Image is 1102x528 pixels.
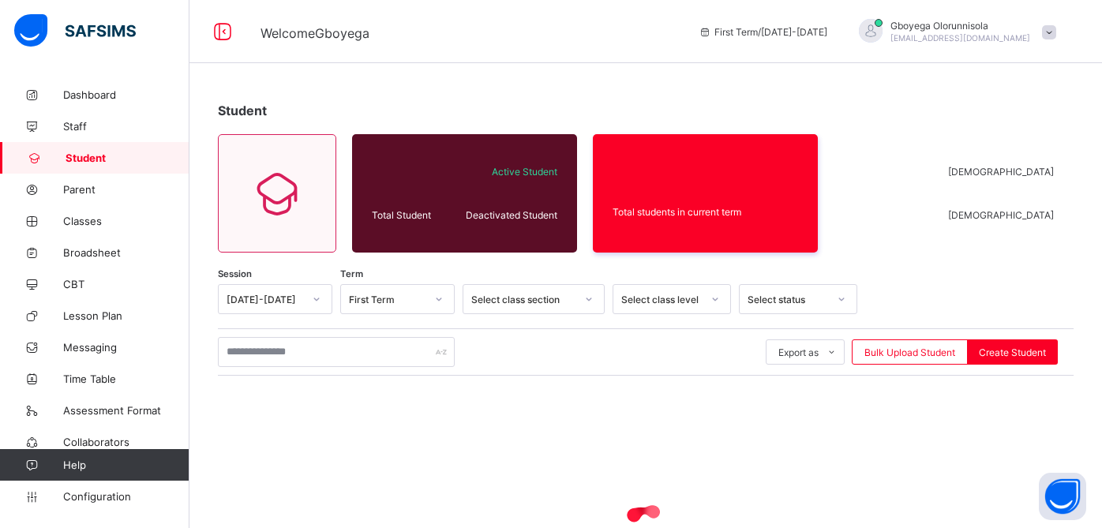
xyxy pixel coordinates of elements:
span: Configuration [63,490,189,503]
span: Term [340,268,363,279]
span: [DEMOGRAPHIC_DATA] [948,209,1054,221]
div: Select class section [471,294,575,305]
span: Bulk Upload Student [864,346,955,358]
span: Deactivated Student [457,209,557,221]
img: safsims [14,14,136,47]
span: Student [218,103,267,118]
span: Active Student [457,166,557,178]
span: Gboyega Olorunnisola [890,20,1030,32]
span: Classes [63,215,189,227]
span: Export as [778,346,819,358]
span: Lesson Plan [63,309,189,322]
span: Student [66,152,189,164]
span: Total students in current term [613,206,798,218]
span: Welcome Gboyega [261,25,369,41]
span: [EMAIL_ADDRESS][DOMAIN_NAME] [890,33,1030,43]
span: Dashboard [63,88,189,101]
div: GboyegaOlorunnisola [843,19,1064,45]
div: First Term [349,294,425,305]
span: Session [218,268,252,279]
span: CBT [63,278,189,290]
span: Time Table [63,373,189,385]
button: Open asap [1039,473,1086,520]
span: Staff [63,120,189,133]
span: Parent [63,183,189,196]
div: Select status [748,294,828,305]
span: Messaging [63,341,189,354]
span: Help [63,459,189,471]
span: [DEMOGRAPHIC_DATA] [948,166,1054,178]
div: Total Student [368,205,453,225]
span: session/term information [699,26,827,38]
div: [DATE]-[DATE] [227,294,303,305]
span: Collaborators [63,436,189,448]
span: Assessment Format [63,404,189,417]
span: Broadsheet [63,246,189,259]
div: Select class level [621,294,702,305]
span: Create Student [979,346,1046,358]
